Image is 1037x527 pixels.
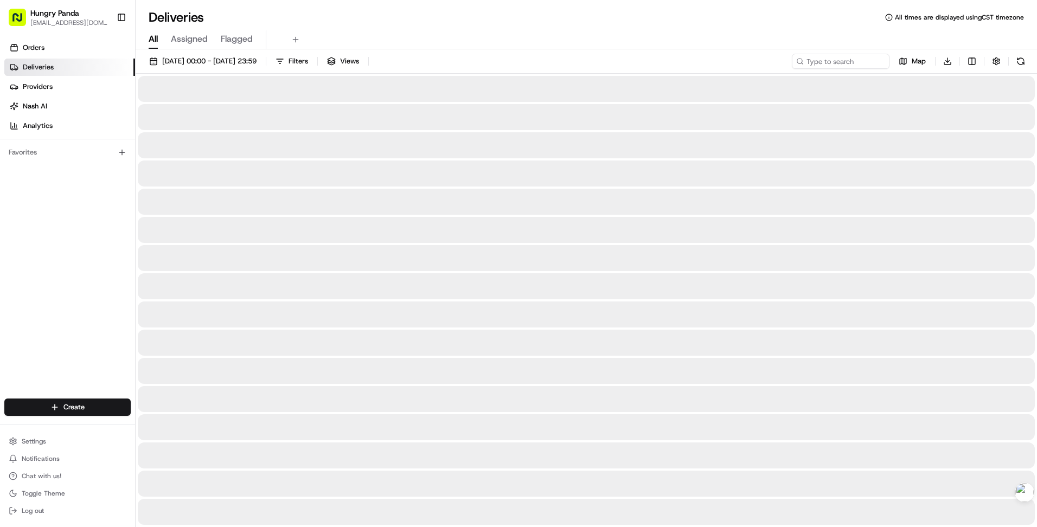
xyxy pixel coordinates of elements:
span: Views [340,56,359,66]
span: Deliveries [23,62,54,72]
span: Log out [22,506,44,515]
button: Notifications [4,451,131,466]
span: Filters [289,56,308,66]
a: Deliveries [4,59,135,76]
button: Toggle Theme [4,486,131,501]
span: All times are displayed using CST timezone [895,13,1024,22]
button: Settings [4,434,131,449]
button: Chat with us! [4,468,131,484]
span: Create [63,402,85,412]
span: Flagged [221,33,253,46]
span: Providers [23,82,53,92]
button: Hungry Panda [30,8,79,18]
button: [DATE] 00:00 - [DATE] 23:59 [144,54,261,69]
button: Hungry Panda[EMAIL_ADDRESS][DOMAIN_NAME] [4,4,112,30]
button: Log out [4,503,131,518]
button: Create [4,399,131,416]
input: Type to search [792,54,889,69]
span: Assigned [171,33,208,46]
button: Views [322,54,364,69]
button: Filters [271,54,313,69]
span: Nash AI [23,101,47,111]
span: Settings [22,437,46,446]
button: Map [894,54,931,69]
a: Analytics [4,117,135,134]
button: Refresh [1013,54,1028,69]
span: Toggle Theme [22,489,65,498]
a: Nash AI [4,98,135,115]
div: Favorites [4,144,131,161]
span: Orders [23,43,44,53]
span: [DATE] 00:00 - [DATE] 23:59 [162,56,257,66]
span: Notifications [22,454,60,463]
span: All [149,33,158,46]
a: Providers [4,78,135,95]
span: Chat with us! [22,472,61,480]
span: Map [912,56,926,66]
span: Analytics [23,121,53,131]
a: Orders [4,39,135,56]
h1: Deliveries [149,9,204,26]
button: [EMAIL_ADDRESS][DOMAIN_NAME] [30,18,108,27]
